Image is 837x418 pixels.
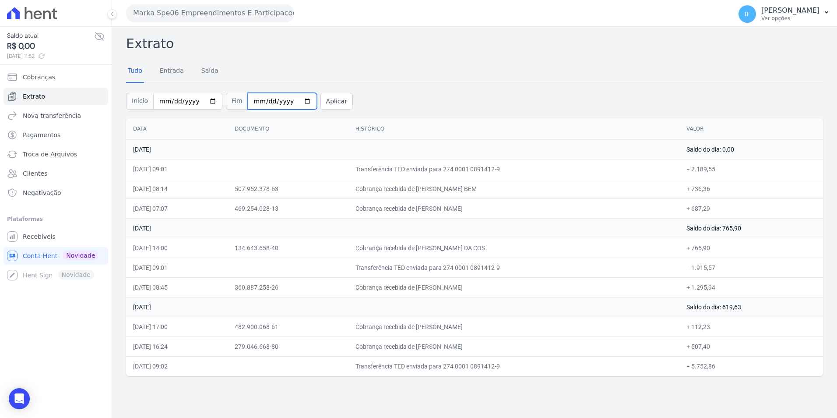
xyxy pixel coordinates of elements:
th: Histórico [348,118,679,140]
div: Open Intercom Messenger [9,388,30,409]
th: Documento [228,118,348,140]
td: [DATE] 09:02 [126,356,228,376]
a: Entrada [158,60,186,83]
td: [DATE] 09:01 [126,258,228,277]
td: Cobrança recebida de [PERSON_NAME] [348,337,679,356]
span: Conta Hent [23,252,57,260]
td: [DATE] 16:24 [126,337,228,356]
td: Saldo do dia: 619,63 [679,297,823,317]
span: Extrato [23,92,45,101]
a: Clientes [4,165,108,182]
th: Data [126,118,228,140]
td: 507.952.378-63 [228,179,348,198]
td: Cobrança recebida de [PERSON_NAME] [348,198,679,218]
span: Cobranças [23,73,55,81]
td: + 507,40 [679,337,823,356]
td: Cobrança recebida de [PERSON_NAME] DA COS [348,238,679,258]
a: Nova transferência [4,107,108,124]
td: Transferência TED enviada para 274 0001 0891412-9 [348,159,679,179]
td: [DATE] 14:00 [126,238,228,258]
span: Saldo atual [7,31,94,40]
span: Novidade [63,251,98,260]
td: [DATE] 07:07 [126,198,228,218]
span: Negativação [23,188,61,197]
td: 482.900.068-61 [228,317,348,337]
td: [DATE] 17:00 [126,317,228,337]
td: [DATE] 08:45 [126,277,228,297]
td: 134.643.658-40 [228,238,348,258]
button: Aplicar [320,93,353,110]
td: Saldo do dia: 0,00 [679,139,823,159]
td: Cobrança recebida de [PERSON_NAME] [348,317,679,337]
a: Tudo [126,60,144,83]
td: − 5.752,86 [679,356,823,376]
span: R$ 0,00 [7,40,94,52]
a: Saída [200,60,220,83]
td: + 765,90 [679,238,823,258]
span: [DATE] 11:52 [7,52,94,60]
td: + 1.295,94 [679,277,823,297]
p: Ver opções [761,15,819,22]
td: Cobrança recebida de [PERSON_NAME] [348,277,679,297]
td: [DATE] [126,139,679,159]
td: [DATE] 09:01 [126,159,228,179]
span: Início [126,93,153,110]
div: Plataformas [7,214,105,224]
td: [DATE] [126,218,679,238]
span: IF [745,11,750,17]
a: Conta Hent Novidade [4,247,108,265]
span: Pagamentos [23,131,60,139]
td: + 112,23 [679,317,823,337]
td: [DATE] 08:14 [126,179,228,198]
p: [PERSON_NAME] [761,6,819,15]
td: + 736,36 [679,179,823,198]
td: − 1.915,57 [679,258,823,277]
span: Troca de Arquivos [23,150,77,159]
td: 279.046.668-80 [228,337,348,356]
nav: Sidebar [7,68,105,284]
td: + 687,29 [679,198,823,218]
span: Fim [226,93,248,110]
button: Marka Spe06 Empreendimentos E Participacoes LTDA [126,4,294,22]
a: Recebíveis [4,228,108,245]
td: Saldo do dia: 765,90 [679,218,823,238]
a: Cobranças [4,68,108,86]
td: 360.887.258-26 [228,277,348,297]
td: Cobrança recebida de [PERSON_NAME] BEM [348,179,679,198]
span: Clientes [23,169,47,178]
a: Troca de Arquivos [4,145,108,163]
td: Transferência TED enviada para 274 0001 0891412-9 [348,258,679,277]
td: Transferência TED enviada para 274 0001 0891412-9 [348,356,679,376]
button: IF [PERSON_NAME] Ver opções [731,2,837,26]
td: 469.254.028-13 [228,198,348,218]
a: Extrato [4,88,108,105]
span: Nova transferência [23,111,81,120]
td: − 2.189,55 [679,159,823,179]
span: Recebíveis [23,232,56,241]
h2: Extrato [126,34,823,53]
a: Negativação [4,184,108,202]
a: Pagamentos [4,126,108,144]
th: Valor [679,118,823,140]
td: [DATE] [126,297,679,317]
